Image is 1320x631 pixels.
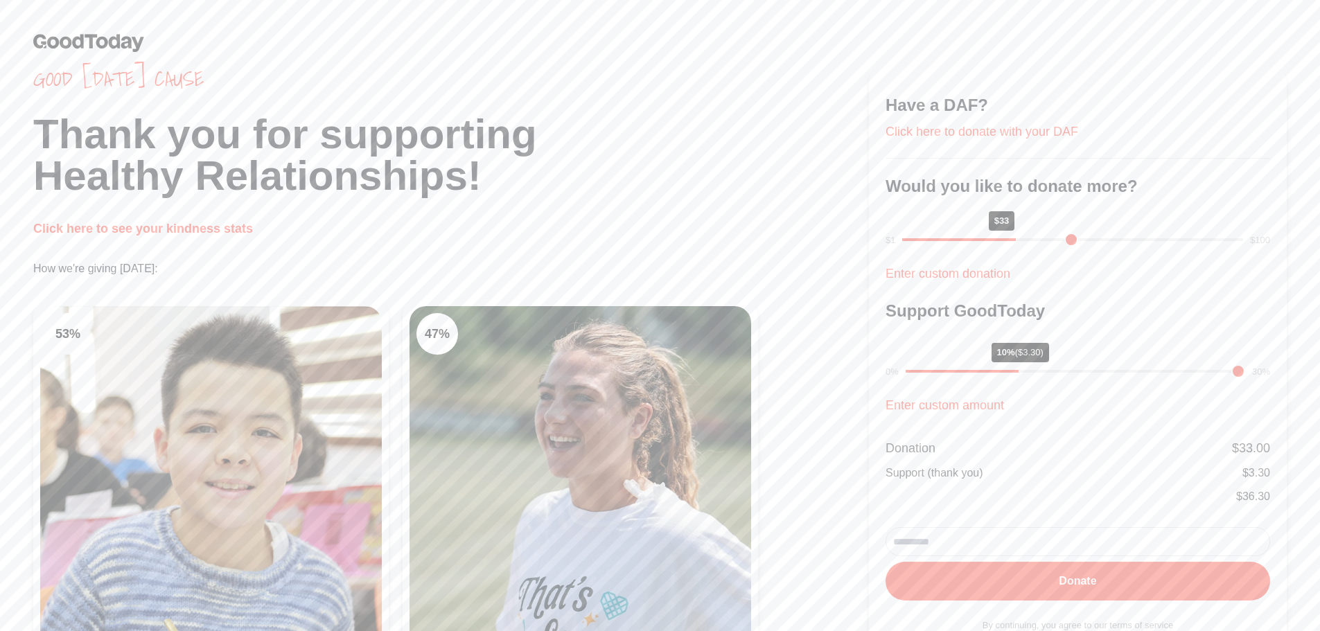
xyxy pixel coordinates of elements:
[886,438,935,458] div: Donation
[33,66,869,91] span: Good [DATE] cause
[989,211,1015,231] div: $33
[1242,490,1270,502] span: 36.30
[1250,233,1270,247] div: $100
[47,313,89,355] div: 53 %
[33,222,253,235] a: Click here to see your kindness stats
[33,260,869,277] p: How we're giving [DATE]:
[1236,488,1270,505] div: $
[886,125,1078,139] a: Click here to donate with your DAF
[886,398,1004,412] a: Enter custom amount
[33,33,144,52] img: GoodToday
[1242,465,1270,481] div: $
[886,267,1010,281] a: Enter custom donation
[886,94,1270,116] h3: Have a DAF?
[33,114,869,197] h1: Thank you for supporting Healthy Relationships!
[886,562,1270,601] button: Donate
[886,465,983,481] div: Support (thank you)
[1015,347,1044,357] span: ($3.30)
[1252,365,1270,379] div: 30%
[886,233,895,247] div: $1
[886,365,899,379] div: 0%
[886,300,1270,322] h3: Support GoodToday
[1239,441,1270,455] span: 33.00
[886,175,1270,197] h3: Would you like to donate more?
[416,313,458,355] div: 47 %
[992,343,1049,362] div: 10%
[1232,438,1270,458] div: $
[1249,467,1270,479] span: 3.30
